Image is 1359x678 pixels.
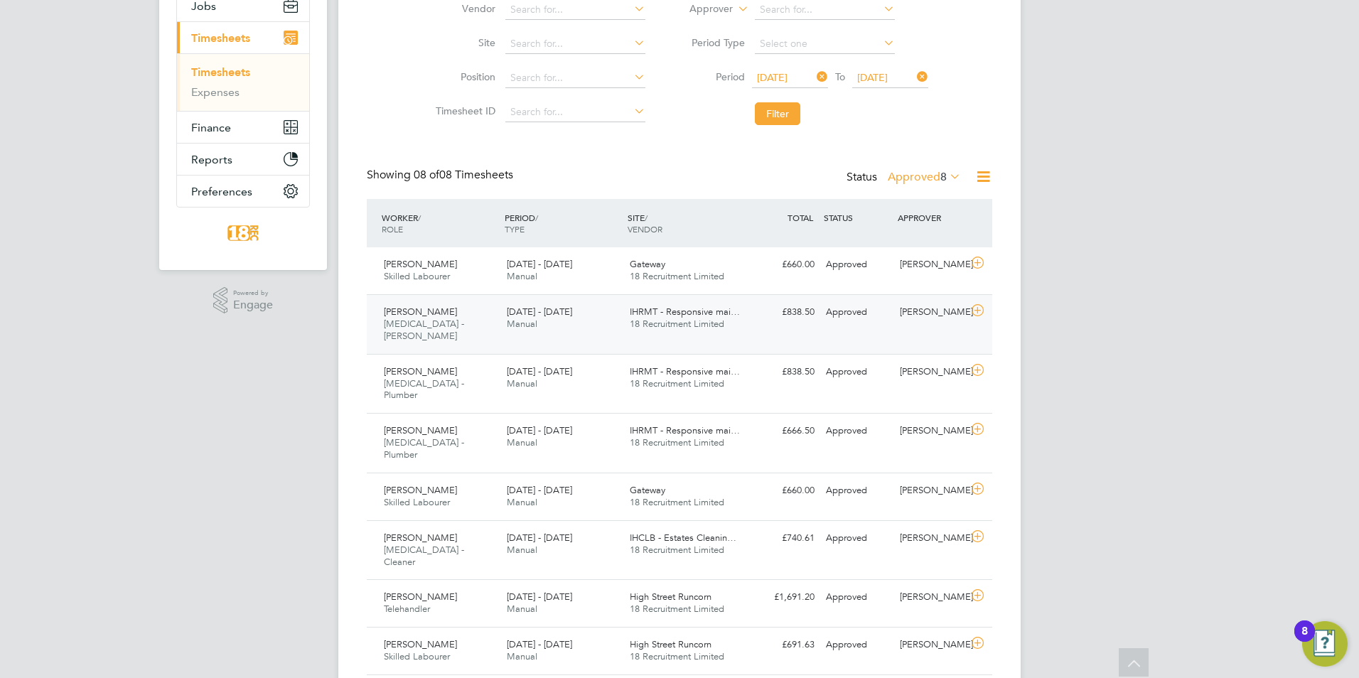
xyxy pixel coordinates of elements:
[788,212,813,223] span: TOTAL
[820,586,894,609] div: Approved
[630,603,724,615] span: 18 Recruitment Limited
[177,144,309,175] button: Reports
[505,34,645,54] input: Search for...
[507,484,572,496] span: [DATE] - [DATE]
[384,544,464,568] span: [MEDICAL_DATA] - Cleaner
[191,65,250,79] a: Timesheets
[894,479,968,502] div: [PERSON_NAME]
[431,70,495,83] label: Position
[507,532,572,544] span: [DATE] - [DATE]
[630,306,740,318] span: IHRMT - Responsive mai…
[177,22,309,53] button: Timesheets
[894,360,968,384] div: [PERSON_NAME]
[669,2,733,16] label: Approver
[755,34,895,54] input: Select one
[746,419,820,443] div: £666.50
[191,31,250,45] span: Timesheets
[367,168,516,183] div: Showing
[213,287,274,314] a: Powered byEngage
[505,68,645,88] input: Search for...
[894,633,968,657] div: [PERSON_NAME]
[507,638,572,650] span: [DATE] - [DATE]
[507,306,572,318] span: [DATE] - [DATE]
[820,479,894,502] div: Approved
[894,419,968,443] div: [PERSON_NAME]
[746,301,820,324] div: £838.50
[820,205,894,230] div: STATUS
[505,223,525,235] span: TYPE
[414,168,513,182] span: 08 Timesheets
[894,253,968,276] div: [PERSON_NAME]
[630,544,724,556] span: 18 Recruitment Limited
[1301,631,1308,650] div: 8
[507,270,537,282] span: Manual
[820,360,894,384] div: Approved
[191,121,231,134] span: Finance
[746,479,820,502] div: £660.00
[507,365,572,377] span: [DATE] - [DATE]
[624,205,747,242] div: SITE
[191,185,252,198] span: Preferences
[507,544,537,556] span: Manual
[507,591,572,603] span: [DATE] - [DATE]
[501,205,624,242] div: PERIOD
[384,496,450,508] span: Skilled Labourer
[894,527,968,550] div: [PERSON_NAME]
[418,212,421,223] span: /
[507,318,537,330] span: Manual
[630,365,740,377] span: IHRMT - Responsive mai…
[384,318,464,342] span: [MEDICAL_DATA] - [PERSON_NAME]
[233,287,273,299] span: Powered by
[507,650,537,662] span: Manual
[191,85,240,99] a: Expenses
[505,102,645,122] input: Search for...
[630,424,740,436] span: IHRMT - Responsive mai…
[630,650,724,662] span: 18 Recruitment Limited
[746,527,820,550] div: £740.61
[820,301,894,324] div: Approved
[630,436,724,448] span: 18 Recruitment Limited
[177,53,309,111] div: Timesheets
[746,360,820,384] div: £838.50
[224,222,262,244] img: 18rec-logo-retina.png
[507,603,537,615] span: Manual
[384,436,464,461] span: [MEDICAL_DATA] - Plumber
[507,436,537,448] span: Manual
[1302,621,1348,667] button: Open Resource Center, 8 new notifications
[535,212,538,223] span: /
[384,650,450,662] span: Skilled Labourer
[382,223,403,235] span: ROLE
[630,270,724,282] span: 18 Recruitment Limited
[384,484,457,496] span: [PERSON_NAME]
[431,2,495,15] label: Vendor
[630,638,711,650] span: High Street Runcorn
[757,71,788,84] span: [DATE]
[645,212,648,223] span: /
[233,299,273,311] span: Engage
[820,527,894,550] div: Approved
[628,223,662,235] span: VENDOR
[384,270,450,282] span: Skilled Labourer
[755,102,800,125] button: Filter
[746,633,820,657] div: £691.63
[384,365,457,377] span: [PERSON_NAME]
[507,424,572,436] span: [DATE] - [DATE]
[894,205,968,230] div: APPROVER
[384,377,464,402] span: [MEDICAL_DATA] - Plumber
[176,222,310,244] a: Go to home page
[384,258,457,270] span: [PERSON_NAME]
[630,484,665,496] span: Gateway
[831,68,849,86] span: To
[384,424,457,436] span: [PERSON_NAME]
[191,153,232,166] span: Reports
[630,377,724,389] span: 18 Recruitment Limited
[431,104,495,117] label: Timesheet ID
[630,318,724,330] span: 18 Recruitment Limited
[820,633,894,657] div: Approved
[894,586,968,609] div: [PERSON_NAME]
[630,496,724,508] span: 18 Recruitment Limited
[384,306,457,318] span: [PERSON_NAME]
[177,176,309,207] button: Preferences
[630,258,665,270] span: Gateway
[681,36,745,49] label: Period Type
